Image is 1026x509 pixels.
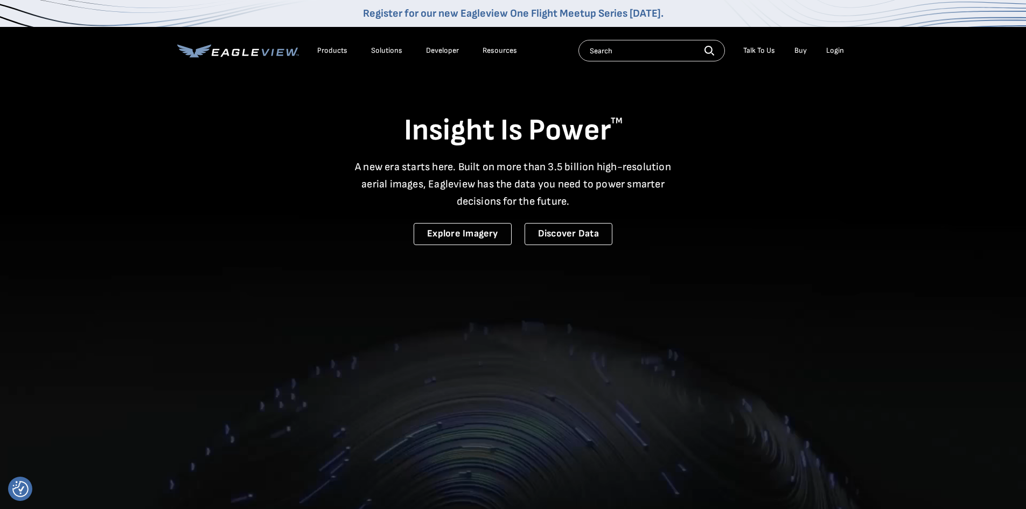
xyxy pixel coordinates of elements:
[317,46,347,55] div: Products
[794,46,807,55] a: Buy
[578,40,725,61] input: Search
[743,46,775,55] div: Talk To Us
[12,481,29,497] img: Revisit consent button
[177,112,849,150] h1: Insight Is Power
[525,223,612,245] a: Discover Data
[348,158,678,210] p: A new era starts here. Built on more than 3.5 billion high-resolution aerial images, Eagleview ha...
[826,46,844,55] div: Login
[363,7,664,20] a: Register for our new Eagleview One Flight Meetup Series [DATE].
[483,46,517,55] div: Resources
[426,46,459,55] a: Developer
[414,223,512,245] a: Explore Imagery
[611,116,623,126] sup: TM
[12,481,29,497] button: Consent Preferences
[371,46,402,55] div: Solutions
